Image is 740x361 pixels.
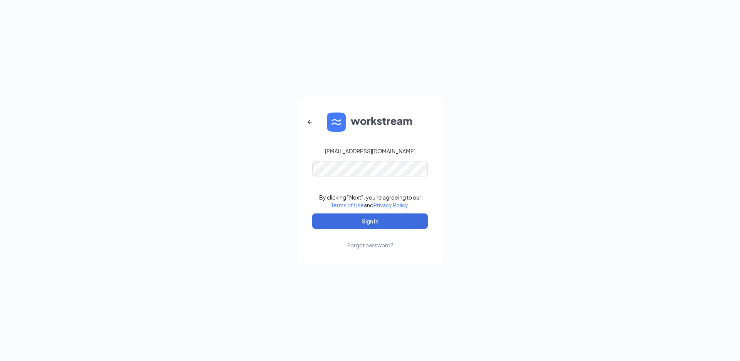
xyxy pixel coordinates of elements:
[325,147,415,155] div: [EMAIL_ADDRESS][DOMAIN_NAME]
[319,193,421,209] div: By clicking "Next", you're agreeing to our and .
[347,229,393,249] a: Forgot password?
[327,112,413,132] img: WS logo and Workstream text
[347,241,393,249] div: Forgot password?
[305,118,314,127] svg: ArrowLeftNew
[331,201,364,208] a: Terms of Use
[301,113,319,131] button: ArrowLeftNew
[312,213,428,229] button: Sign In
[373,201,408,208] a: Privacy Policy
